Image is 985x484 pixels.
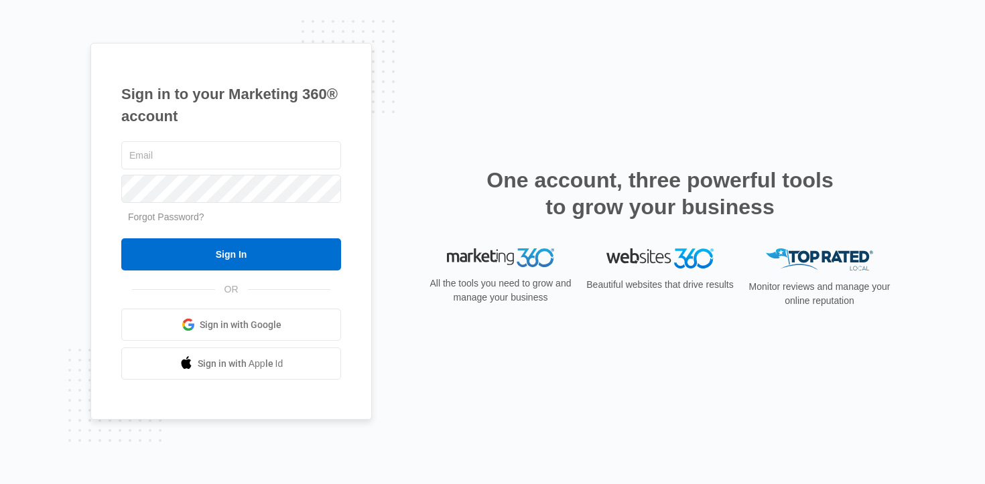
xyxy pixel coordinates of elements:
[121,309,341,341] a: Sign in with Google
[606,248,714,268] img: Websites 360
[121,347,341,380] a: Sign in with Apple Id
[200,318,281,332] span: Sign in with Google
[121,83,341,127] h1: Sign in to your Marketing 360® account
[425,276,576,305] p: All the tools you need to grow and manage your business
[744,280,895,308] p: Monitor reviews and manage your online reputation
[198,357,283,371] span: Sign in with Apple Id
[482,167,838,220] h2: One account, three powerful tools to grow your business
[447,248,554,267] img: Marketing 360
[215,283,248,297] span: OR
[121,141,341,169] input: Email
[585,278,735,292] p: Beautiful websites that drive results
[121,238,341,270] input: Sign In
[128,212,204,222] a: Forgot Password?
[766,248,873,270] img: Top Rated Local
